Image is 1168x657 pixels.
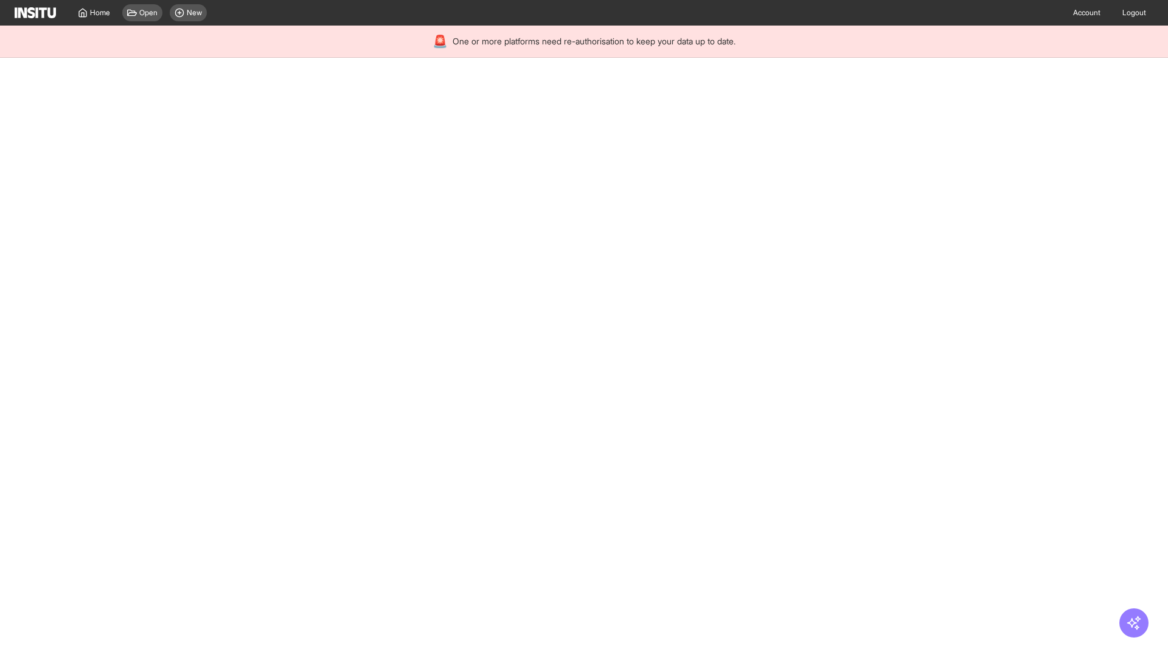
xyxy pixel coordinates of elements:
[433,33,448,50] div: 🚨
[139,8,158,18] span: Open
[15,7,56,18] img: Logo
[187,8,202,18] span: New
[453,35,735,47] span: One or more platforms need re-authorisation to keep your data up to date.
[90,8,110,18] span: Home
